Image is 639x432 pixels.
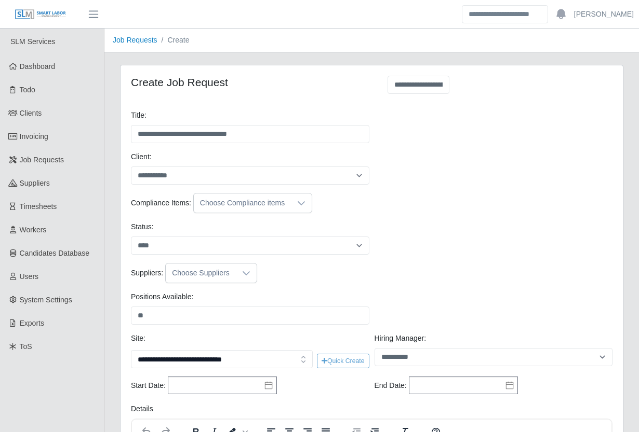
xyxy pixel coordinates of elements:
label: Suppliers: [131,268,163,278]
span: Dashboard [20,62,56,71]
span: System Settings [20,296,72,304]
span: Users [20,272,39,281]
a: Job Requests [113,36,157,44]
h4: Create Job Request [131,76,364,89]
span: Invoicing [20,132,48,141]
label: End Date: [375,380,407,391]
a: [PERSON_NAME] [574,9,634,20]
label: Title: [131,110,147,121]
img: SLM Logo [15,9,66,20]
body: Rich Text Area. Press ALT-0 for help. [8,8,471,20]
span: Clients [20,109,42,117]
span: ToS [20,342,32,351]
span: Exports [20,319,44,327]
span: Candidates Database [20,249,90,257]
span: Timesheets [20,202,57,211]
button: Quick Create [317,354,369,368]
label: Details [131,403,153,414]
label: Start Date: [131,380,166,391]
div: Choose Suppliers [166,263,236,283]
label: Positions Available: [131,291,193,302]
label: Site: [131,333,145,344]
label: Client: [131,151,152,162]
label: Compliance Items: [131,198,191,208]
label: Hiring Manager: [375,333,427,344]
div: Choose Compliance items [194,193,291,213]
span: Suppliers [20,179,50,187]
span: Todo [20,86,35,94]
label: Status: [131,221,154,232]
span: Workers [20,226,47,234]
span: SLM Services [10,37,55,46]
input: Search [462,5,548,23]
li: Create [157,35,190,46]
span: Job Requests [20,156,64,164]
